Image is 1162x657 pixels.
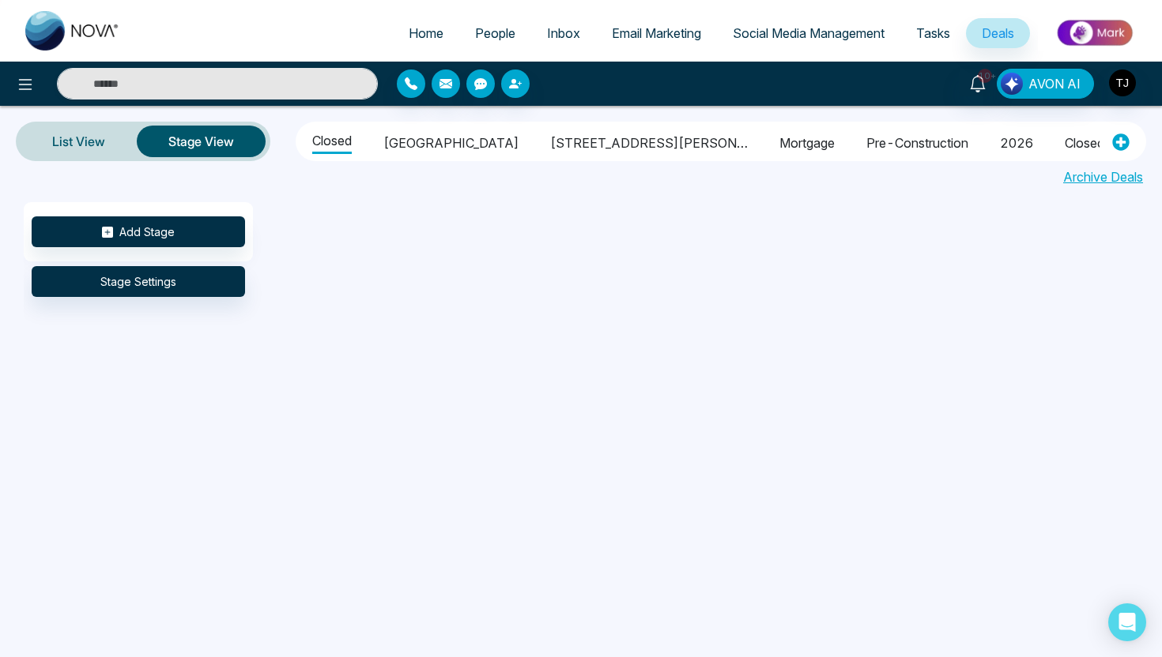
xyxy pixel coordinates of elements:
li: [STREET_ADDRESS][PERSON_NAME] [550,127,748,154]
span: 10+ [978,69,992,83]
img: Market-place.gif [1038,15,1153,51]
li: pre-construction [866,127,968,154]
a: Home [393,18,459,48]
li: Mortgage [779,127,835,154]
a: People [459,18,531,48]
li: Closed [312,125,352,154]
li: 2026 [1000,127,1033,154]
a: Deals [966,18,1030,48]
span: Inbox [547,25,580,41]
button: Stage View [137,126,266,157]
span: Home [409,25,443,41]
button: Stage Settings [32,266,245,297]
span: Email Marketing [612,25,701,41]
img: User Avatar [1109,69,1136,96]
li: closec 2 [1065,127,1116,154]
a: 10+ [959,69,997,96]
img: Lead Flow [1001,73,1023,95]
span: Deals [982,25,1014,41]
span: AVON AI [1028,74,1081,93]
a: Archive Deals [1063,167,1143,186]
button: Add Stage [32,216,245,247]
span: Tasks [916,25,950,41]
span: Social Media Management [733,25,885,41]
img: Nova CRM Logo [25,11,120,51]
div: Open Intercom Messenger [1108,603,1146,641]
button: AVON AI [997,69,1094,99]
a: List View [21,122,137,160]
a: Email Marketing [596,18,717,48]
a: Tasks [900,18,966,48]
li: [GEOGRAPHIC_DATA] [383,127,519,154]
a: Social Media Management [717,18,900,48]
a: Inbox [531,18,596,48]
span: People [475,25,515,41]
